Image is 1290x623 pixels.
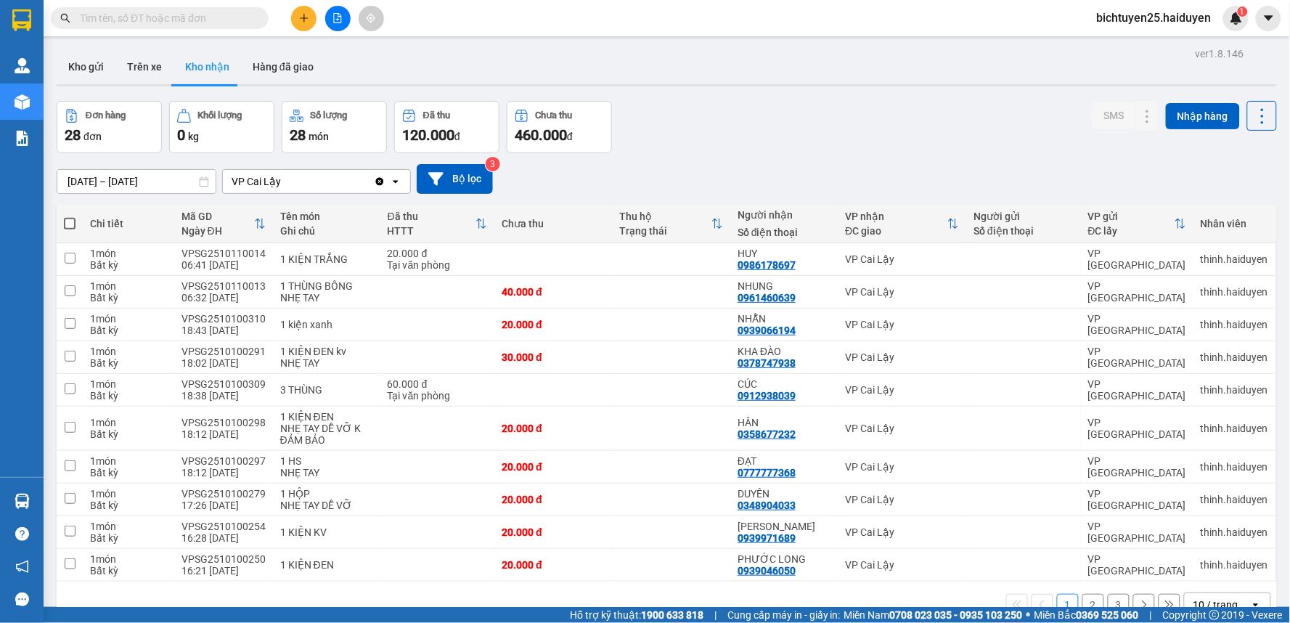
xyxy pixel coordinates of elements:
button: 1 [1057,594,1079,616]
div: 1 món [90,313,167,325]
span: copyright [1209,610,1220,620]
div: VP [GEOGRAPHIC_DATA] [1088,455,1186,479]
div: 1 món [90,417,167,428]
span: plus [299,13,309,23]
button: Số lượng28món [282,101,387,153]
div: VP [GEOGRAPHIC_DATA] [1088,417,1186,440]
div: Người nhận [738,209,830,221]
div: Số điện thoại [973,225,1074,237]
div: 0352062326 [12,47,114,68]
button: Trên xe [115,49,174,84]
div: Số điện thoại [738,227,830,238]
div: TÂN [12,30,114,47]
div: NHẸ TAY [280,467,373,479]
div: Khối lượng [198,110,242,121]
button: file-add [325,6,351,31]
div: NHẸ TAY DỄ VỠ [280,500,373,511]
div: VP Cai Lậy [845,494,959,505]
button: Nhập hàng [1166,103,1240,129]
div: VP [GEOGRAPHIC_DATA] [124,12,272,47]
th: Toggle SortBy [613,205,730,243]
div: thinh.haiduyen [1201,423,1268,434]
span: search [60,13,70,23]
div: 1 món [90,248,167,259]
div: VPSG2510110013 [181,280,266,292]
span: Gửi: [12,14,35,29]
div: Bất kỳ [90,325,167,336]
div: Bất kỳ [90,259,167,271]
div: VPSG2510100298 [181,417,266,428]
span: 28 [290,126,306,144]
button: 2 [1082,594,1104,616]
div: ver 1.8.146 [1196,46,1244,62]
div: NHẪN [738,313,830,325]
div: VP Cai Lậy [845,253,959,265]
div: Ngày ĐH [181,225,254,237]
div: 20.000 đ [502,559,605,571]
div: 18:12 [DATE] [181,428,266,440]
div: Bất kỳ [90,467,167,479]
span: file-add [332,13,343,23]
span: 1 [1240,7,1245,17]
div: thinh.haiduyen [1201,319,1268,330]
div: thinh.haiduyen [1201,494,1268,505]
div: Số lượng [311,110,348,121]
div: 18:38 [DATE] [181,390,266,402]
strong: 0708 023 035 - 0935 103 250 [890,609,1023,621]
div: VPSG2510100279 [181,488,266,500]
button: Kho nhận [174,49,241,84]
input: Tìm tên, số ĐT hoặc mã đơn [80,10,251,26]
div: 1 KIỆN ĐEN kv [280,346,373,357]
div: VPSG2510100310 [181,313,266,325]
div: 18:02 [DATE] [181,357,266,369]
span: Nhận: [124,14,159,29]
th: Toggle SortBy [380,205,495,243]
div: VP [GEOGRAPHIC_DATA] [1088,248,1186,271]
div: VPSG2510100250 [181,553,266,565]
div: 40.000 đ [502,286,605,298]
button: Đã thu120.000đ [394,101,499,153]
svg: open [390,176,401,187]
div: VP [GEOGRAPHIC_DATA] [1088,521,1186,544]
div: VPSG2510100309 [181,378,266,390]
div: 0912938039 [738,390,796,402]
div: 20.000 đ [502,319,605,330]
img: warehouse-icon [15,58,30,73]
div: NHẸ TAY [280,292,373,304]
div: 60.000 đ [388,378,488,390]
div: 0939046050 [738,565,796,577]
div: Bất kỳ [90,292,167,304]
img: warehouse-icon [15,494,30,509]
div: Bất kỳ [90,390,167,402]
button: Kho gửi [57,49,115,84]
span: | [1150,607,1152,623]
div: 30.000 đ [502,351,605,363]
div: ĐC lấy [1088,225,1175,237]
div: thinh.haiduyen [1201,384,1268,396]
div: HÂN [738,417,830,428]
button: Khối lượng0kg [169,101,274,153]
div: THƯ [124,47,272,65]
div: VP Cai Lậy [845,286,959,298]
div: VP nhận [845,211,947,222]
div: 3 THÙNG [280,384,373,396]
div: Trạng thái [620,225,711,237]
div: Tên món [280,211,373,222]
div: thinh.haiduyen [1201,253,1268,265]
span: kg [188,131,199,142]
div: Bất kỳ [90,357,167,369]
div: KHA ĐÀO [738,346,830,357]
div: Ghi chú [280,225,373,237]
div: 1 HS [280,455,373,467]
div: 18:43 [DATE] [181,325,266,336]
div: 1 KIỆN KV [280,526,373,538]
div: HỒNG PHÚC ĐÀO [738,521,830,532]
div: VPSG2510100254 [181,521,266,532]
div: VPSG2510100291 [181,346,266,357]
img: icon-new-feature [1230,12,1243,25]
span: 460.000 [515,126,567,144]
div: 16:21 [DATE] [181,565,266,577]
div: 0903678798 [124,65,272,85]
div: 1 món [90,378,167,390]
div: Bất kỳ [90,532,167,544]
